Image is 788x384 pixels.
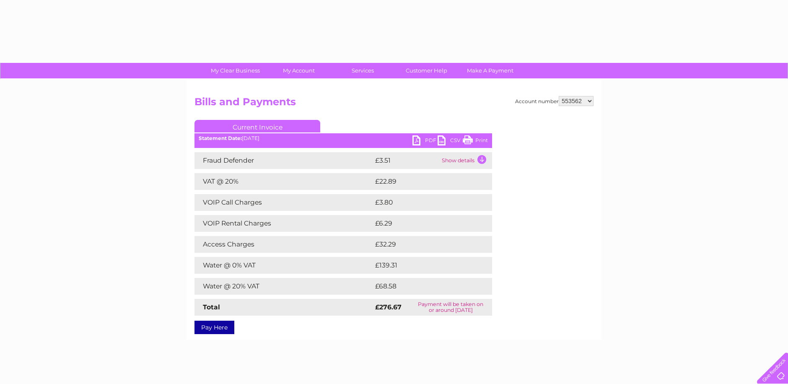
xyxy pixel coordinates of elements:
a: Print [463,135,488,148]
a: Customer Help [392,63,461,78]
td: Show details [440,152,492,169]
a: Current Invoice [194,120,320,132]
td: Water @ 20% VAT [194,278,373,295]
a: Make A Payment [456,63,525,78]
td: £139.31 [373,257,476,274]
a: CSV [438,135,463,148]
td: VAT @ 20% [194,173,373,190]
td: VOIP Call Charges [194,194,373,211]
td: Payment will be taken on or around [DATE] [410,299,492,316]
a: Pay Here [194,321,234,334]
h2: Bills and Payments [194,96,594,112]
td: Access Charges [194,236,373,253]
a: My Clear Business [201,63,270,78]
td: VOIP Rental Charges [194,215,373,232]
strong: £276.67 [375,303,402,311]
td: £3.80 [373,194,473,211]
div: Account number [515,96,594,106]
td: £3.51 [373,152,440,169]
td: Water @ 0% VAT [194,257,373,274]
b: Statement Date: [199,135,242,141]
td: £6.29 [373,215,472,232]
a: My Account [264,63,334,78]
td: Fraud Defender [194,152,373,169]
strong: Total [203,303,220,311]
div: [DATE] [194,135,492,141]
a: PDF [412,135,438,148]
td: £32.29 [373,236,475,253]
a: Services [328,63,397,78]
td: £68.58 [373,278,475,295]
td: £22.89 [373,173,475,190]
